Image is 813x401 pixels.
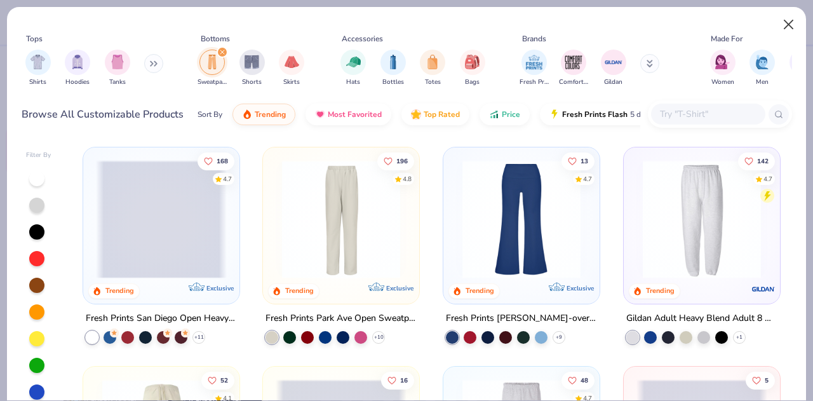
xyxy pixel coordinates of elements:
span: Exclusive [567,284,594,292]
button: Most Favorited [306,104,391,125]
div: 4.7 [763,174,772,184]
button: Like [382,371,415,389]
span: 5 day delivery [630,107,677,122]
button: filter button [198,50,227,87]
img: Sweatpants Image [205,55,219,69]
span: 142 [757,158,769,164]
div: filter for Tanks [105,50,130,87]
span: 48 [581,377,588,383]
div: 4.7 [583,174,592,184]
button: filter button [420,50,445,87]
img: TopRated.gif [411,109,421,119]
div: filter for Sweatpants [198,50,227,87]
button: filter button [65,50,90,87]
span: Fresh Prints Flash [562,109,628,119]
button: filter button [25,50,51,87]
img: Gildan logo [751,276,776,302]
span: Fresh Prints [520,78,549,87]
img: Hoodies Image [71,55,84,69]
div: Accessories [342,33,383,44]
img: Bags Image [465,55,479,69]
span: Men [756,78,769,87]
span: 52 [220,377,228,383]
img: Men Image [755,55,769,69]
div: filter for Hoodies [65,50,90,87]
span: Comfort Colors [559,78,588,87]
img: Fresh Prints Image [525,53,544,72]
span: 5 [765,377,769,383]
span: Exclusive [206,284,233,292]
img: most_fav.gif [315,109,325,119]
span: Tanks [109,78,126,87]
img: Comfort Colors Image [564,53,583,72]
div: Sort By [198,109,222,120]
div: Filter By [26,151,51,160]
button: filter button [105,50,130,87]
button: filter button [520,50,549,87]
button: filter button [559,50,588,87]
div: Browse All Customizable Products [22,107,184,122]
button: Like [738,152,775,170]
span: Price [502,109,520,119]
div: filter for Bags [460,50,485,87]
span: 168 [217,158,228,164]
button: Like [198,152,234,170]
div: Fresh Prints [PERSON_NAME]-over Flared Pants [446,311,597,327]
div: Bottoms [201,33,230,44]
div: Brands [522,33,546,44]
button: filter button [460,50,485,87]
span: Shirts [29,78,46,87]
span: Hoodies [65,78,90,87]
img: 13b9c606-79b1-4059-b439-68fabb1693f9 [636,160,767,278]
img: flash.gif [549,109,560,119]
span: 13 [581,158,588,164]
span: Totes [425,78,441,87]
div: Gildan Adult Heavy Blend Adult 8 Oz. 50/50 Sweatpants [626,311,777,327]
img: f981a934-f33f-4490-a3ad-477cd5e6773b [456,160,587,278]
span: Hats [346,78,360,87]
div: 4.8 [403,174,412,184]
span: Sweatpants [198,78,227,87]
div: Tops [26,33,43,44]
div: filter for Men [749,50,775,87]
button: Like [201,371,234,389]
span: Bags [465,78,480,87]
button: filter button [749,50,775,87]
img: Hats Image [346,55,361,69]
button: Close [777,13,801,37]
div: filter for Hats [340,50,366,87]
span: Most Favorited [328,109,382,119]
span: Skirts [283,78,300,87]
button: filter button [279,50,304,87]
img: Tanks Image [111,55,124,69]
img: Skirts Image [285,55,299,69]
div: Made For [711,33,742,44]
div: filter for Fresh Prints [520,50,549,87]
img: Gildan Image [604,53,623,72]
button: filter button [710,50,736,87]
button: Price [480,104,530,125]
button: filter button [340,50,366,87]
span: + 11 [194,334,203,341]
div: Fresh Prints Park Ave Open Sweatpants [265,311,417,327]
img: Women Image [715,55,730,69]
span: Top Rated [424,109,460,119]
button: Like [746,371,775,389]
button: Like [561,371,595,389]
div: 4.7 [223,174,232,184]
img: trending.gif [242,109,252,119]
button: Fresh Prints Flash5 day delivery [540,104,687,125]
div: filter for Bottles [380,50,406,87]
div: filter for Comfort Colors [559,50,588,87]
div: filter for Skirts [279,50,304,87]
button: Trending [232,104,295,125]
span: 196 [397,158,408,164]
img: 0ed6d0be-3a42-4fd2-9b2a-c5ffc757fdcf [276,160,406,278]
button: Like [378,152,415,170]
span: + 9 [556,334,562,341]
img: Totes Image [426,55,440,69]
img: Shorts Image [245,55,259,69]
button: Top Rated [401,104,469,125]
span: + 10 [374,334,384,341]
span: + 1 [736,334,742,341]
